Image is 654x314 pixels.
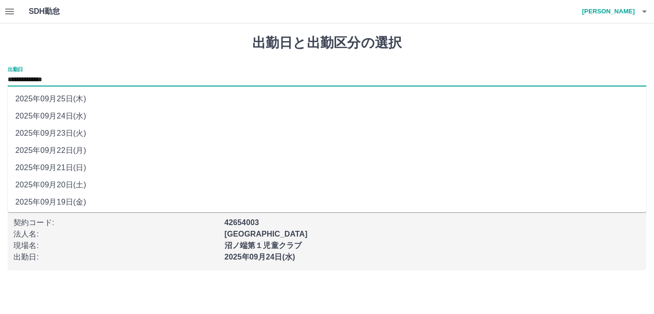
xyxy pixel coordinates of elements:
[8,211,646,228] li: 2025年09月18日(木)
[225,253,295,261] b: 2025年09月24日(水)
[8,108,646,125] li: 2025年09月24日(水)
[8,35,646,51] h1: 出勤日と出勤区分の選択
[8,159,646,176] li: 2025年09月21日(日)
[225,218,259,227] b: 42654003
[225,241,302,249] b: 沼ノ端第１児童クラブ
[8,194,646,211] li: 2025年09月19日(金)
[8,176,646,194] li: 2025年09月20日(土)
[13,251,219,263] p: 出勤日 :
[8,65,23,73] label: 出勤日
[225,230,308,238] b: [GEOGRAPHIC_DATA]
[13,228,219,240] p: 法人名 :
[8,90,646,108] li: 2025年09月25日(木)
[8,142,646,159] li: 2025年09月22日(月)
[8,125,646,142] li: 2025年09月23日(火)
[13,240,219,251] p: 現場名 :
[13,217,219,228] p: 契約コード :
